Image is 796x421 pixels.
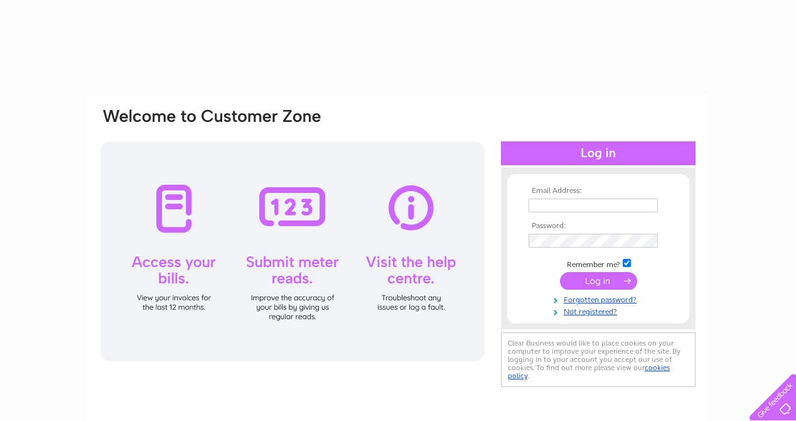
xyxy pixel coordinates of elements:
td: Remember me? [525,257,671,270]
input: Submit [560,272,637,290]
a: cookies policy [508,363,670,380]
div: Clear Business would like to place cookies on your computer to improve your experience of the sit... [501,332,696,387]
a: Forgotten password? [529,293,671,305]
a: Not registered? [529,305,671,317]
th: Password: [525,222,671,231]
th: Email Address: [525,187,671,195]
